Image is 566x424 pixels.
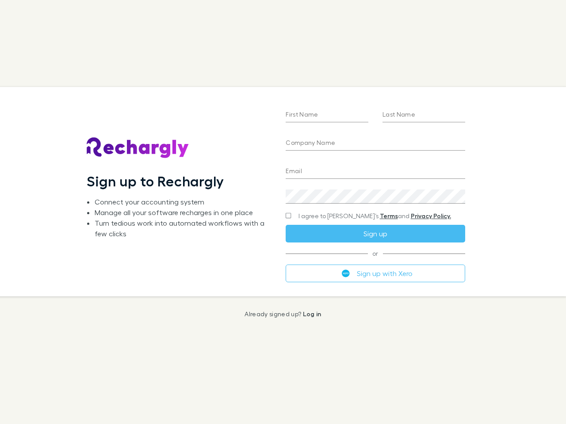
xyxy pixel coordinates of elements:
[342,269,350,277] img: Xero's logo
[87,173,224,189] h1: Sign up to Rechargly
[303,310,321,318] a: Log in
[245,310,321,318] p: Already signed up?
[286,265,465,282] button: Sign up with Xero
[286,253,465,254] span: or
[286,225,465,242] button: Sign up
[95,218,272,239] li: Turn tedious work into automated workflows with a few clicks
[95,207,272,218] li: Manage all your software recharges in one place
[95,197,272,207] li: Connect your accounting system
[87,137,189,159] img: Rechargly's Logo
[298,212,451,220] span: I agree to [PERSON_NAME]’s and
[411,212,451,220] a: Privacy Policy.
[380,212,398,220] a: Terms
